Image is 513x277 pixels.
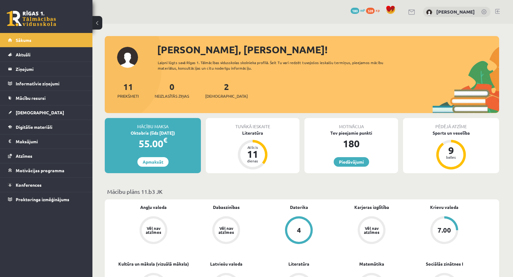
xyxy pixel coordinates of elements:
[7,11,56,26] a: Rīgas 1. Tālmācības vidusskola
[351,8,359,14] span: 180
[304,118,398,130] div: Motivācija
[16,62,85,76] legend: Ziņojumi
[263,216,335,245] a: 4
[213,204,240,210] a: Dabaszinības
[366,8,375,14] span: 328
[158,60,394,71] div: Laipni lūgts savā Rīgas 1. Tālmācības vidusskolas skolnieka profilā. Šeit Tu vari redzēt tuvojošo...
[16,168,64,173] span: Motivācijas programma
[140,204,167,210] a: Angļu valoda
[218,226,235,234] div: Vēl nav atzīmes
[8,163,85,177] a: Motivācijas programma
[426,9,432,15] img: Viktorija Romulāne
[105,118,201,130] div: Mācību maksa
[117,93,139,99] span: Priekšmeti
[360,8,365,13] span: mP
[107,187,497,196] p: Mācību plāns 11.b3 JK
[351,8,365,13] a: 180 mP
[408,216,481,245] a: 7.00
[243,145,262,149] div: Atlicis
[155,81,189,99] a: 0Neizlasītās ziņas
[117,81,139,99] a: 11Priekšmeti
[16,76,85,91] legend: Informatīvie ziņojumi
[16,95,46,101] span: Mācību resursi
[8,62,85,76] a: Ziņojumi
[16,124,52,130] span: Digitālie materiāli
[403,118,499,130] div: Pēdējā atzīme
[363,226,380,234] div: Vēl nav atzīmes
[304,136,398,151] div: 180
[8,33,85,47] a: Sākums
[403,130,499,170] a: Sports un veselība 9 balles
[205,81,248,99] a: 2[DEMOGRAPHIC_DATA]
[118,261,189,267] a: Kultūra un māksla (vizuālā māksla)
[288,261,309,267] a: Literatūra
[354,204,389,210] a: Karjeras izglītība
[8,134,85,149] a: Maksājumi
[137,157,169,167] a: Apmaksāt
[105,136,201,151] div: 55.00
[117,216,190,245] a: Vēl nav atzīmes
[16,134,85,149] legend: Maksājumi
[8,192,85,206] a: Proktoringa izmēģinājums
[163,136,167,145] span: €
[205,93,248,99] span: [DEMOGRAPHIC_DATA]
[335,216,408,245] a: Vēl nav atzīmes
[297,227,301,234] div: 4
[426,261,463,267] a: Sociālās zinātnes I
[403,130,499,136] div: Sports un veselība
[8,120,85,134] a: Digitālie materiāli
[206,118,299,130] div: Tuvākā ieskaite
[359,261,384,267] a: Matemātika
[8,47,85,62] a: Aktuāli
[210,261,242,267] a: Latviešu valoda
[16,153,32,159] span: Atzīmes
[16,182,42,188] span: Konferences
[438,227,451,234] div: 7.00
[105,130,201,136] div: Oktobris (līdz [DATE])
[8,178,85,192] a: Konferences
[206,130,299,136] div: Literatūra
[334,157,369,167] a: Piedāvājumi
[8,76,85,91] a: Informatīvie ziņojumi
[366,8,383,13] a: 328 xp
[16,37,31,43] span: Sākums
[16,52,31,57] span: Aktuāli
[243,159,262,163] div: dienas
[436,9,475,15] a: [PERSON_NAME]
[442,145,460,155] div: 9
[430,204,458,210] a: Krievu valoda
[206,130,299,170] a: Literatūra Atlicis 11 dienas
[8,105,85,120] a: [DEMOGRAPHIC_DATA]
[304,130,398,136] div: Tev pieejamie punkti
[376,8,380,13] span: xp
[16,110,64,115] span: [DEMOGRAPHIC_DATA]
[157,42,499,57] div: [PERSON_NAME], [PERSON_NAME]!
[442,155,460,159] div: balles
[190,216,263,245] a: Vēl nav atzīmes
[8,149,85,163] a: Atzīmes
[8,91,85,105] a: Mācību resursi
[145,226,162,234] div: Vēl nav atzīmes
[290,204,308,210] a: Datorika
[155,93,189,99] span: Neizlasītās ziņas
[243,149,262,159] div: 11
[16,197,69,202] span: Proktoringa izmēģinājums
